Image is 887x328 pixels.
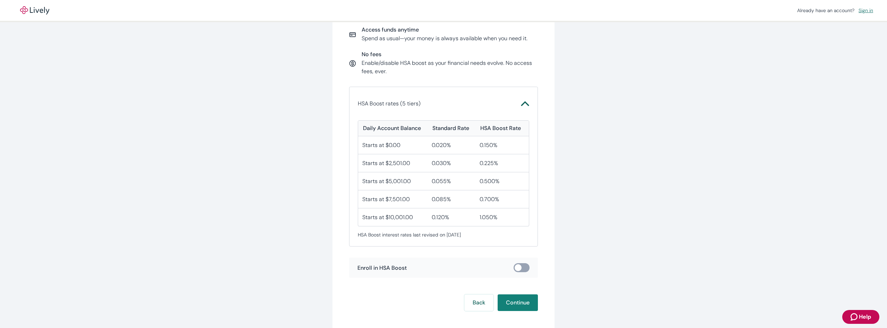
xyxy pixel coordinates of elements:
[358,190,428,208] div: Starts at $7,501.00
[428,172,475,190] div: 0.055%
[475,208,529,226] div: 1.050%
[480,124,521,132] div: HSA Boost Rate
[797,7,876,14] div: Already have an account?
[475,154,529,172] div: 0.225%
[362,59,538,76] p: Enable/disable HSA boost as your financial needs evolve. No access fees, ever.
[475,172,529,190] div: 0.500%
[358,95,529,112] button: HSA Boost rates (5 tiers)
[432,124,469,132] div: Standard Rate
[856,6,876,15] a: Sign in
[357,265,407,271] span: Enroll in HSA Boost
[358,172,428,190] div: Starts at $5,001.00
[475,136,529,154] div: 0.150%
[362,34,527,43] p: Spend as usual—your money is always available when you need it.
[428,208,475,226] div: 0.120%
[859,313,871,321] span: Help
[15,6,54,15] img: Lively
[851,313,859,321] svg: Zendesk support icon
[349,31,356,38] svg: Card icon
[358,232,529,238] span: HSA Boost interest rates last revised on [DATE]
[475,190,529,208] div: 0.700%
[464,294,493,311] button: Back
[428,154,475,172] div: 0.030%
[428,190,475,208] div: 0.085%
[362,26,527,33] span: Access funds anytime
[498,294,538,311] button: Continue
[358,154,428,172] div: Starts at $2,501.00
[349,60,356,67] svg: Currency icon
[358,100,421,108] p: HSA Boost rates (5 tiers)
[428,136,475,154] div: 0.020%
[362,51,538,58] span: No fees
[363,124,421,132] div: Daily Account Balance
[358,112,529,238] div: HSA Boost rates (5 tiers)
[358,208,428,226] div: Starts at $10,001.00
[358,136,428,154] div: Starts at $0.00
[521,100,529,108] svg: Chevron icon
[842,310,879,324] button: Zendesk support iconHelp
